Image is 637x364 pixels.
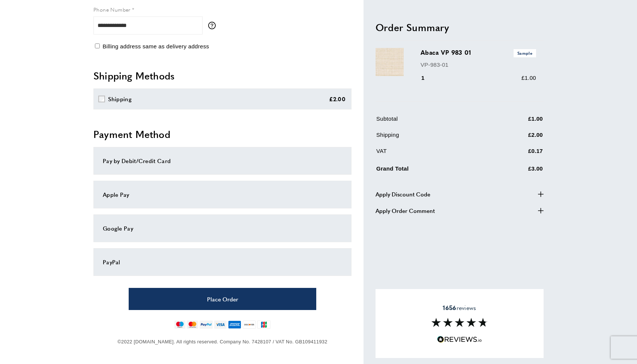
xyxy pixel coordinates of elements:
span: Sample [514,49,536,57]
img: american-express [228,321,241,329]
img: mastercard [187,321,198,329]
div: Google Pay [103,224,342,233]
td: £0.17 [491,147,543,161]
span: Phone Number [93,6,131,13]
input: Billing address same as delivery address [95,43,100,48]
h2: Order Summary [376,20,544,34]
img: maestro [174,321,185,329]
td: Grand Total [376,163,490,179]
div: Pay by Debit/Credit Card [103,156,342,165]
td: VAT [376,147,490,161]
img: Reviews.io 5 stars [437,336,482,343]
h3: Abaca VP 983 01 [421,48,536,57]
strong: 1656 [443,303,456,312]
button: Place Order [129,288,316,310]
div: Shipping [108,94,132,103]
h2: Payment Method [93,127,352,141]
img: jcb [257,321,270,329]
span: Apply Order Comment [376,206,435,215]
td: Shipping [376,130,490,145]
img: Reviews section [431,318,488,327]
div: Apple Pay [103,190,342,199]
td: £3.00 [491,163,543,179]
span: reviews [443,304,476,312]
td: £2.00 [491,130,543,145]
span: Billing address same as delivery address [102,43,209,49]
td: Subtotal [376,114,490,129]
img: paypal [200,321,213,329]
img: discover [243,321,256,329]
span: Apply Discount Code [376,189,430,198]
span: ©2022 [DOMAIN_NAME]. All rights reserved. Company No. 7428107 / VAT No. GB109411932 [117,339,327,345]
h2: Shipping Methods [93,69,352,82]
img: Abaca VP 983 01 [376,48,404,76]
img: visa [214,321,227,329]
p: VP-983-01 [421,60,536,69]
button: More information [208,22,219,29]
div: 1 [421,73,435,82]
span: £1.00 [521,75,536,81]
td: £1.00 [491,114,543,129]
div: PayPal [103,258,342,267]
div: £2.00 [329,94,346,103]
